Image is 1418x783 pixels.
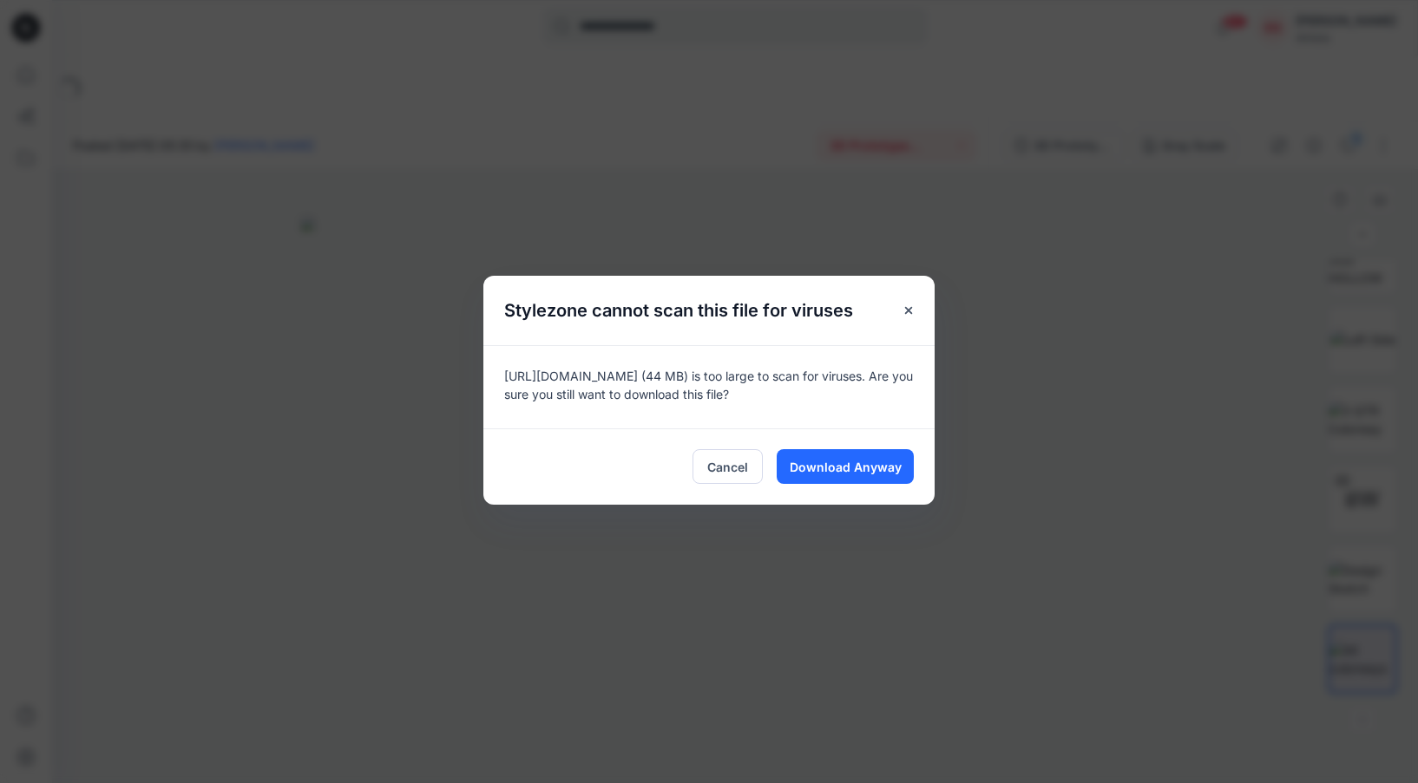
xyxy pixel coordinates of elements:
button: Cancel [693,449,763,484]
span: Download Anyway [790,458,902,476]
span: Cancel [707,458,748,476]
h5: Stylezone cannot scan this file for viruses [483,276,874,345]
button: Download Anyway [777,449,914,484]
button: Close [893,295,924,326]
div: [URL][DOMAIN_NAME] (44 MB) is too large to scan for viruses. Are you sure you still want to downl... [483,345,935,428]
